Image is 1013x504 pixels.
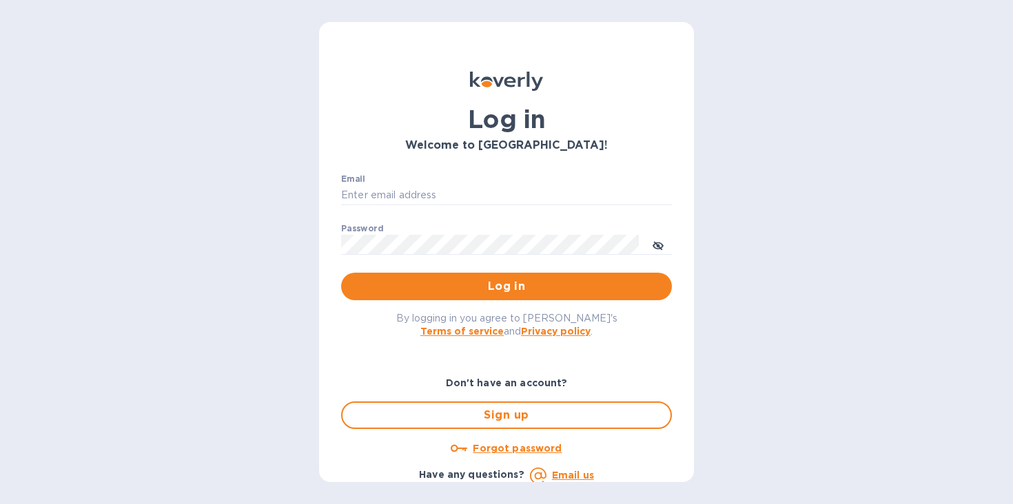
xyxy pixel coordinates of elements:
[341,224,383,233] label: Password
[354,407,659,423] span: Sign up
[644,231,672,258] button: toggle password visibility
[341,185,672,206] input: Enter email address
[420,326,504,337] a: Terms of service
[341,105,672,134] h1: Log in
[352,278,661,295] span: Log in
[470,72,543,91] img: Koverly
[396,313,617,337] span: By logging in you agree to [PERSON_NAME]'s and .
[446,377,568,388] b: Don't have an account?
[341,273,672,300] button: Log in
[341,139,672,152] h3: Welcome to [GEOGRAPHIC_DATA]!
[473,443,562,454] u: Forgot password
[341,401,672,429] button: Sign up
[552,470,594,481] a: Email us
[341,175,365,183] label: Email
[419,469,524,480] b: Have any questions?
[521,326,591,337] a: Privacy policy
